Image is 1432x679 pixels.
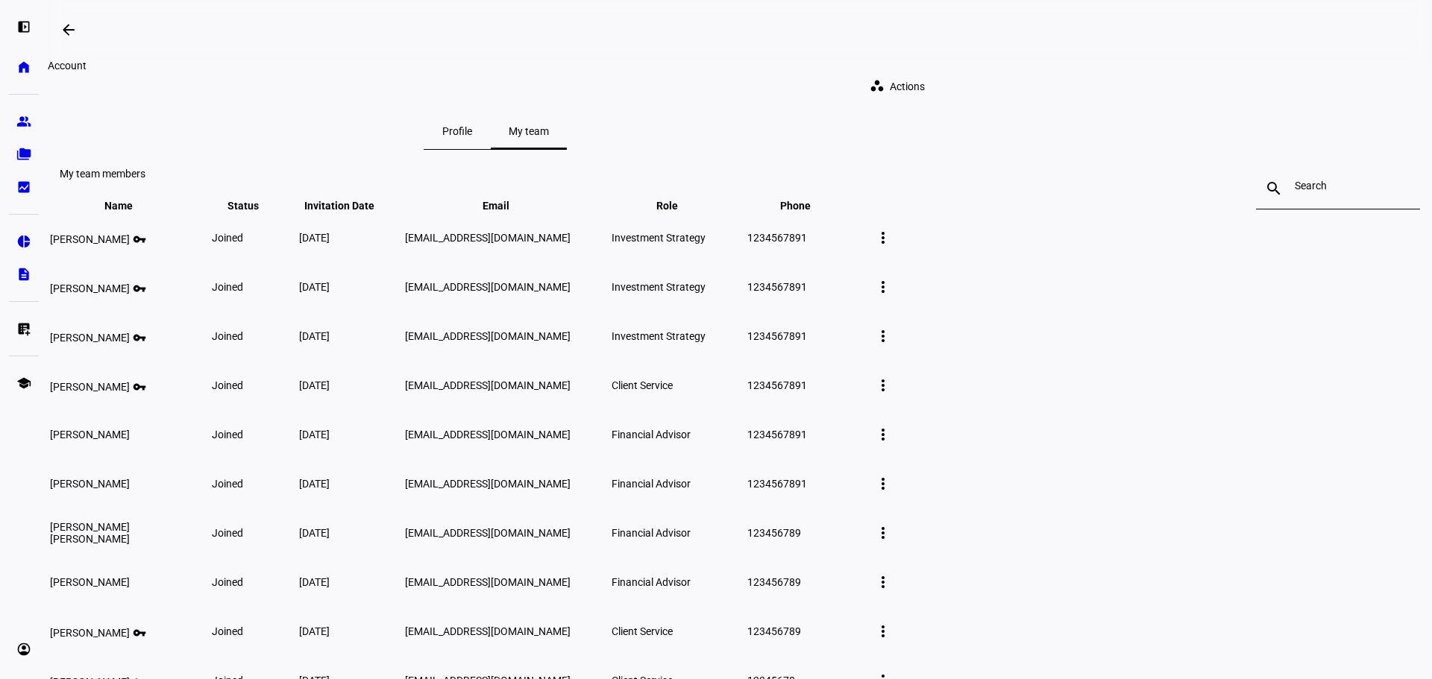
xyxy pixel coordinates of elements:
[212,527,243,539] span: joined
[612,576,691,588] span: Financial Advisor
[212,330,243,342] span: joined
[50,233,130,245] span: [PERSON_NAME]
[298,214,403,262] td: [DATE]
[747,232,807,244] span: 1234567891
[874,376,892,394] mat-icon: more_vert
[50,282,130,294] span: [PERSON_NAME]
[9,107,39,136] a: group
[212,281,243,293] span: joined
[405,429,571,440] span: [EMAIL_ADDRESS][DOMAIN_NAME]
[298,312,403,360] td: [DATE]
[130,378,148,391] mat-icon: vpn_key
[104,200,155,212] span: Name
[16,234,31,249] eth-mat-symbol: pie_chart
[483,200,532,212] span: Email
[780,200,833,212] span: Phone
[874,327,892,345] mat-icon: more_vert
[16,321,31,336] eth-mat-symbol: list_alt_add
[16,147,31,162] eth-mat-symbol: folder_copy
[405,232,571,244] span: [EMAIL_ADDRESS][DOMAIN_NAME]
[212,576,243,588] span: joined
[612,625,673,637] span: Client Service
[298,607,403,655] td: [DATE]
[405,527,571,539] span: [EMAIL_ADDRESS][DOMAIN_NAME]
[227,200,281,212] span: Status
[405,330,571,342] span: [EMAIL_ADDRESS][DOMAIN_NAME]
[874,622,892,640] mat-icon: more_vert
[304,200,397,212] span: Invitation Date
[874,573,892,591] mat-icon: more_vert
[298,558,403,606] td: [DATE]
[405,478,571,490] span: [EMAIL_ADDRESS][DOMAIN_NAME]
[747,379,807,391] span: 1234567891
[612,478,691,490] span: Financial Advisor
[874,426,892,443] mat-icon: more_vert
[298,509,403,557] td: [DATE]
[16,376,31,391] eth-mat-symbol: school
[50,521,130,545] span: [PERSON_NAME] [PERSON_NAME]
[612,281,706,293] span: Investment Strategy
[130,280,148,292] mat-icon: vpn_key
[298,263,403,311] td: [DATE]
[50,478,130,490] span: [PERSON_NAME]
[130,329,148,341] mat-icon: vpn_key
[212,429,243,440] span: joined
[16,60,31,75] eth-mat-symbol: home
[747,625,801,637] span: 123456789
[130,624,148,637] mat-icon: vpn_key
[16,642,31,657] eth-mat-symbol: account_circle
[405,281,571,293] span: [EMAIL_ADDRESS][DOMAIN_NAME]
[612,379,673,391] span: Client Service
[509,126,549,136] span: My team
[874,229,892,247] mat-icon: more_vert
[1256,180,1292,198] mat-icon: search
[858,72,943,101] button: Actions
[50,627,130,639] span: [PERSON_NAME]
[747,281,807,293] span: 1234567891
[747,429,807,440] span: 1234567891
[747,330,807,342] span: 1234567891
[298,411,403,458] td: [DATE]
[874,475,892,493] mat-icon: more_vert
[212,625,243,637] span: joined
[612,429,691,440] span: Financial Advisor
[747,576,801,588] span: 123456789
[612,232,706,244] span: Investment Strategy
[890,72,925,101] span: Actions
[212,379,243,391] span: joined
[612,330,706,342] span: Investment Strategy
[9,227,39,256] a: pie_chart
[612,527,691,539] span: Financial Advisor
[130,230,148,243] mat-icon: vpn_key
[50,429,130,440] span: [PERSON_NAME]
[9,52,39,82] a: home
[50,332,130,344] span: [PERSON_NAME]
[747,478,807,490] span: 1234567891
[50,576,130,588] span: [PERSON_NAME]
[60,21,78,39] mat-icon: arrow_backwards
[298,361,403,409] td: [DATE]
[1295,180,1381,192] input: Search
[405,379,571,391] span: [EMAIL_ADDRESS][DOMAIN_NAME]
[846,72,943,101] eth-quick-actions: Actions
[747,527,801,539] span: 123456789
[60,168,145,180] eth-data-table-title: My team members
[870,78,885,93] mat-icon: workspaces
[48,60,943,72] div: Account
[656,200,700,212] span: Role
[405,625,571,637] span: [EMAIL_ADDRESS][DOMAIN_NAME]
[16,267,31,282] eth-mat-symbol: description
[9,259,39,289] a: description
[298,460,403,508] td: [DATE]
[874,524,892,542] mat-icon: more_vert
[405,576,571,588] span: [EMAIL_ADDRESS][DOMAIN_NAME]
[9,172,39,202] a: bid_landscape
[442,126,472,136] span: Profile
[50,381,130,393] span: [PERSON_NAME]
[874,278,892,296] mat-icon: more_vert
[16,180,31,195] eth-mat-symbol: bid_landscape
[212,478,243,490] span: joined
[9,139,39,169] a: folder_copy
[16,19,31,34] eth-mat-symbol: left_panel_open
[16,114,31,129] eth-mat-symbol: group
